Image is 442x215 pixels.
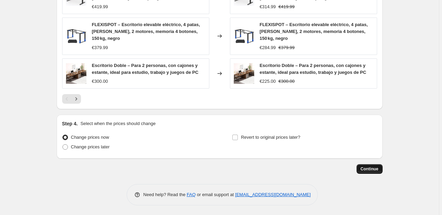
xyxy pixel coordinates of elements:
span: or email support at [196,192,235,197]
span: Continue [361,166,379,172]
strike: €419.99 [279,3,295,10]
button: Next [71,94,81,104]
img: 61HulVnZJQL_80x.jpg [234,26,254,46]
div: €300.00 [92,78,108,85]
div: €314.99 [260,3,276,10]
span: FLEXISPOT – Escritorio elevable eléctrico, 4 patas, [PERSON_NAME], 2 motores, memoria 4 botones, ... [260,22,368,41]
h2: Step 4. [62,120,78,127]
p: Select when the prices should change [80,120,155,127]
strike: €300.00 [279,78,295,85]
img: 71nfKV-9bYL_80x.jpg [234,63,254,84]
a: FAQ [187,192,196,197]
span: Need help? Read the [143,192,187,197]
div: €225.00 [260,78,276,85]
nav: Pagination [62,94,81,104]
a: [EMAIL_ADDRESS][DOMAIN_NAME] [235,192,311,197]
span: Change prices later [71,144,110,149]
span: Change prices now [71,135,109,140]
span: Escritorio Doble – Para 2 personas, con cajones y estante, ideal para estudio, trabajo y juegos d... [260,63,367,75]
div: €419.99 [92,3,108,10]
span: Escritorio Doble – Para 2 personas, con cajones y estante, ideal para estudio, trabajo y juegos d... [92,63,199,75]
div: €284.99 [260,44,276,51]
span: Revert to original prices later? [241,135,300,140]
img: 71nfKV-9bYL_80x.jpg [66,63,86,84]
div: €379.99 [92,44,108,51]
span: FLEXISPOT – Escritorio elevable eléctrico, 4 patas, [PERSON_NAME], 2 motores, memoria 4 botones, ... [92,22,200,41]
img: 61HulVnZJQL_80x.jpg [66,26,86,46]
strike: €379.99 [279,44,295,51]
button: Continue [357,164,383,174]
